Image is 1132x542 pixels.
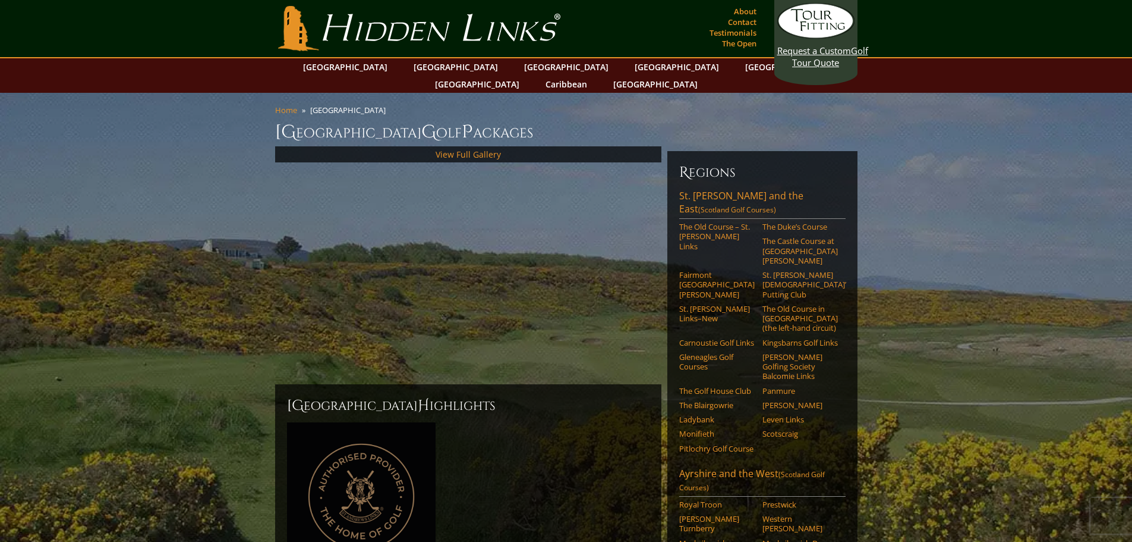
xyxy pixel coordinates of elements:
[679,444,755,453] a: Pitlochry Golf Course
[777,3,854,68] a: Request a CustomGolf Tour Quote
[762,304,838,333] a: The Old Course in [GEOGRAPHIC_DATA] (the left-hand circuit)
[698,205,776,215] span: (Scotland Golf Courses)
[679,415,755,424] a: Ladybank
[462,120,473,144] span: P
[762,352,838,381] a: [PERSON_NAME] Golfing Society Balcomie Links
[762,236,838,265] a: The Castle Course at [GEOGRAPHIC_DATA][PERSON_NAME]
[275,105,297,115] a: Home
[518,58,614,76] a: [GEOGRAPHIC_DATA]
[731,3,759,20] a: About
[679,352,755,372] a: Gleneagles Golf Courses
[679,304,755,324] a: St. [PERSON_NAME] Links–New
[762,514,838,534] a: Western [PERSON_NAME]
[762,270,838,299] a: St. [PERSON_NAME] [DEMOGRAPHIC_DATA]’ Putting Club
[679,163,846,182] h6: Regions
[725,14,759,30] a: Contact
[777,45,851,57] span: Request a Custom
[421,120,436,144] span: G
[275,120,857,144] h1: [GEOGRAPHIC_DATA] olf ackages
[707,24,759,41] a: Testimonials
[762,338,838,347] a: Kingsbarns Golf Links
[408,58,504,76] a: [GEOGRAPHIC_DATA]
[679,386,755,396] a: The Golf House Club
[679,400,755,410] a: The Blairgowrie
[679,469,825,493] span: (Scotland Golf Courses)
[540,76,593,93] a: Caribbean
[762,429,838,438] a: Scotscraig
[719,35,759,52] a: The Open
[679,270,755,299] a: Fairmont [GEOGRAPHIC_DATA][PERSON_NAME]
[679,429,755,438] a: Monifieth
[679,222,755,251] a: The Old Course – St. [PERSON_NAME] Links
[429,76,525,93] a: [GEOGRAPHIC_DATA]
[679,338,755,347] a: Carnoustie Golf Links
[762,415,838,424] a: Leven Links
[679,500,755,509] a: Royal Troon
[679,467,846,497] a: Ayrshire and the West(Scotland Golf Courses)
[310,105,390,115] li: [GEOGRAPHIC_DATA]
[762,222,838,231] a: The Duke’s Course
[287,396,649,415] h2: [GEOGRAPHIC_DATA] ighlights
[762,500,838,509] a: Prestwick
[436,149,501,160] a: View Full Gallery
[679,189,846,219] a: St. [PERSON_NAME] and the East(Scotland Golf Courses)
[418,396,430,415] span: H
[297,58,393,76] a: [GEOGRAPHIC_DATA]
[762,386,838,396] a: Panmure
[679,514,755,534] a: [PERSON_NAME] Turnberry
[739,58,835,76] a: [GEOGRAPHIC_DATA]
[629,58,725,76] a: [GEOGRAPHIC_DATA]
[607,76,704,93] a: [GEOGRAPHIC_DATA]
[762,400,838,410] a: [PERSON_NAME]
